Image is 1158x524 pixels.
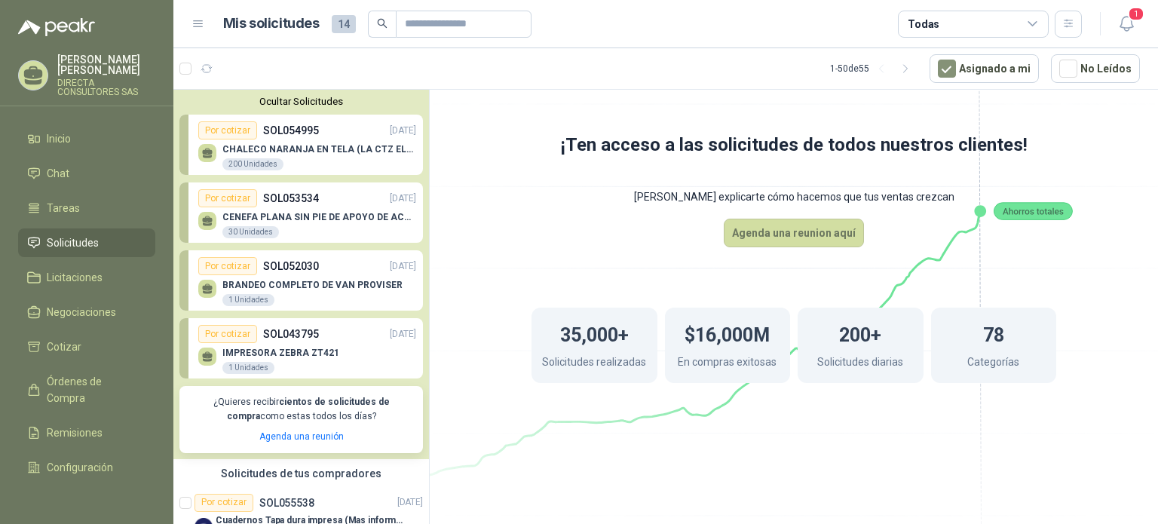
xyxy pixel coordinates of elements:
p: SOL054995 [263,122,319,139]
p: BRANDEO COMPLETO DE VAN PROVISER [222,280,403,290]
button: No Leídos [1051,54,1140,83]
p: [PERSON_NAME] [PERSON_NAME] [57,54,155,75]
div: Por cotizar [198,325,257,343]
div: 200 Unidades [222,158,283,170]
a: Por cotizarSOL052030[DATE] BRANDEO COMPLETO DE VAN PROVISER1 Unidades [179,250,423,311]
p: ¿Quieres recibir como estas todos los días? [188,395,414,424]
span: Licitaciones [47,269,103,286]
button: Asignado a mi [930,54,1039,83]
a: Configuración [18,453,155,482]
img: Logo peakr [18,18,95,36]
p: Solicitudes realizadas [542,354,646,374]
a: Negociaciones [18,298,155,326]
span: Remisiones [47,424,103,441]
p: [DATE] [390,124,416,138]
h1: $16,000M [685,317,770,350]
span: Órdenes de Compra [47,373,141,406]
p: SOL052030 [263,258,319,274]
button: Agenda una reunion aquí [724,219,864,247]
div: Por cotizar [198,257,257,275]
span: Inicio [47,130,71,147]
p: Solicitudes diarias [817,354,903,374]
div: Todas [908,16,939,32]
a: Órdenes de Compra [18,367,155,412]
div: 1 Unidades [222,362,274,374]
a: Solicitudes [18,228,155,257]
span: 14 [332,15,356,33]
p: CHALECO NARANJA EN TELA (LA CTZ ELEGIDA DEBE ENVIAR MUESTRA) [222,144,416,155]
a: Por cotizarSOL054995[DATE] CHALECO NARANJA EN TELA (LA CTZ ELEGIDA DEBE ENVIAR MUESTRA)200 Unidades [179,115,423,175]
div: Por cotizar [195,494,253,512]
h1: 200+ [839,317,881,350]
p: IMPRESORA ZEBRA ZT421 [222,348,339,358]
p: Categorías [967,354,1019,374]
a: Cotizar [18,332,155,361]
span: Cotizar [47,339,81,355]
p: [DATE] [397,495,423,510]
p: SOL053534 [263,190,319,207]
div: 1 - 50 de 55 [830,57,918,81]
div: Por cotizar [198,189,257,207]
a: Remisiones [18,418,155,447]
p: SOL055538 [259,498,314,508]
a: Tareas [18,194,155,222]
span: Chat [47,165,69,182]
div: Ocultar SolicitudesPor cotizarSOL054995[DATE] CHALECO NARANJA EN TELA (LA CTZ ELEGIDA DEBE ENVIAR... [173,90,429,459]
p: CENEFA PLANA SIN PIE DE APOYO DE ACUERDO A LA IMAGEN ADJUNTA [222,212,416,222]
b: cientos de solicitudes de compra [227,397,390,421]
div: Solicitudes de tus compradores [173,459,429,488]
a: Por cotizarSOL043795[DATE] IMPRESORA ZEBRA ZT4211 Unidades [179,318,423,378]
span: Negociaciones [47,304,116,320]
h1: 35,000+ [560,317,629,350]
a: Por cotizarSOL053534[DATE] CENEFA PLANA SIN PIE DE APOYO DE ACUERDO A LA IMAGEN ADJUNTA30 Unidades [179,182,423,243]
span: 1 [1128,7,1144,21]
p: [DATE] [390,192,416,206]
div: 1 Unidades [222,294,274,306]
button: Ocultar Solicitudes [179,96,423,107]
a: Chat [18,159,155,188]
a: Licitaciones [18,263,155,292]
span: search [377,18,388,29]
p: En compras exitosas [678,354,777,374]
p: [DATE] [390,327,416,342]
span: Solicitudes [47,234,99,251]
div: 30 Unidades [222,226,279,238]
p: DIRECTA CONSULTORES SAS [57,78,155,97]
h1: 78 [983,317,1004,350]
a: Inicio [18,124,155,153]
div: Por cotizar [198,121,257,139]
a: Agenda una reunión [259,431,344,442]
span: Tareas [47,200,80,216]
button: 1 [1113,11,1140,38]
p: SOL043795 [263,326,319,342]
span: Configuración [47,459,113,476]
p: [DATE] [390,259,416,274]
h1: Mis solicitudes [223,13,320,35]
